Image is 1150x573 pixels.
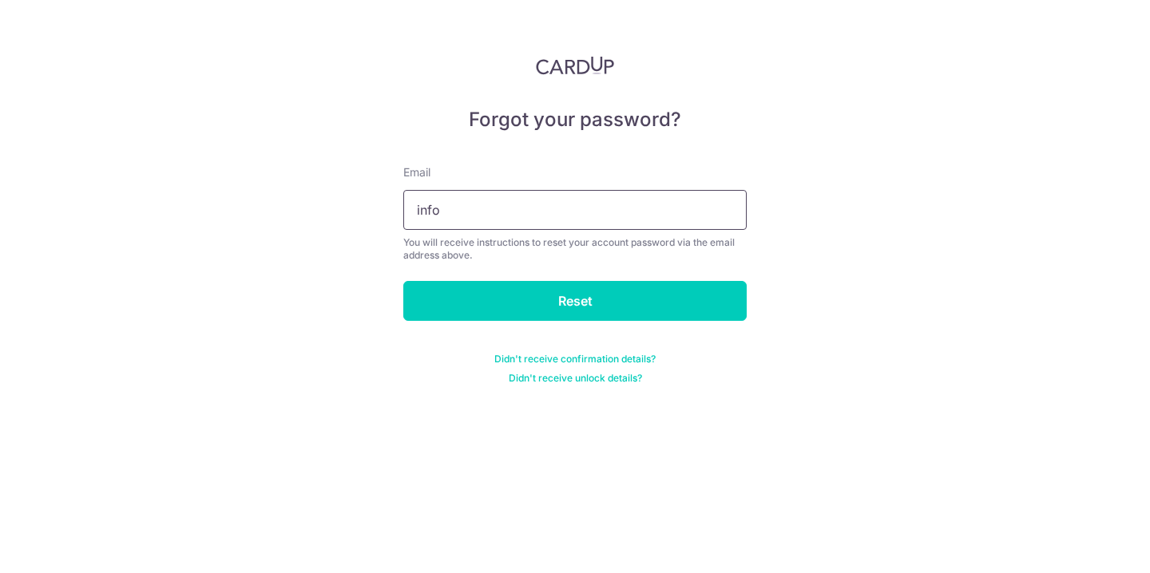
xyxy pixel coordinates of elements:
input: Reset [403,281,747,321]
a: Didn't receive unlock details? [509,372,642,385]
h5: Forgot your password? [403,107,747,132]
input: Enter your Email [403,190,747,230]
label: Email [403,164,430,180]
img: CardUp Logo [536,56,614,75]
a: Didn't receive confirmation details? [494,353,656,366]
div: You will receive instructions to reset your account password via the email address above. [403,236,747,262]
